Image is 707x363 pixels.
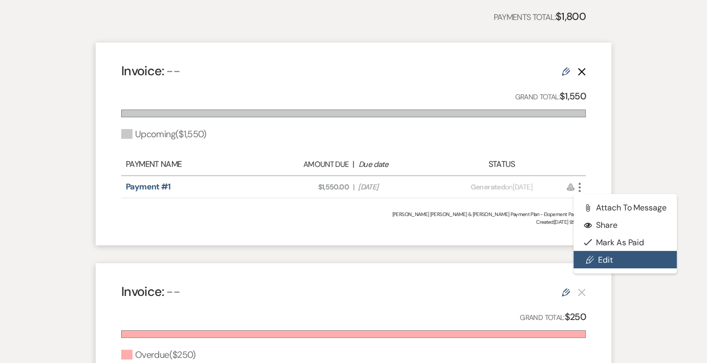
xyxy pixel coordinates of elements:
div: | [262,158,445,170]
p: Grand Total: [520,310,586,325]
h4: Invoice: [121,62,180,80]
p: Grand Total: [515,89,586,104]
div: Amount Due [268,159,348,170]
strong: $1,800 [556,10,586,23]
div: Status [445,158,558,170]
a: Edit [573,251,677,268]
div: Due date [359,159,439,170]
span: [DATE] [358,182,439,193]
a: Payment #1 [126,181,171,192]
p: Payments Total: [493,8,586,25]
button: Mark as Paid [573,233,677,251]
strong: $250 [565,311,586,323]
span: $1,550.00 [268,182,349,193]
div: [PERSON_NAME] [PERSON_NAME] & [PERSON_NAME] Payment Plan - Elopement Package [121,210,586,218]
div: Upcoming ( $1,550 ) [121,127,207,141]
div: Overdue ( $250 ) [121,348,196,362]
span: -- [166,62,180,79]
button: This payment plan cannot be deleted because it contains links that have been paid through Weven’s... [578,288,586,296]
h4: Invoice: [121,283,180,301]
span: Created: [DATE] 9:52 PM [121,218,586,226]
div: on [DATE] [445,182,558,193]
span: | [353,182,354,193]
span: -- [166,283,180,300]
button: Share [573,217,677,234]
strong: $1,550 [560,90,586,102]
span: Generated [471,182,505,191]
button: Attach to Message [573,199,677,217]
div: Payment Name [126,158,262,170]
